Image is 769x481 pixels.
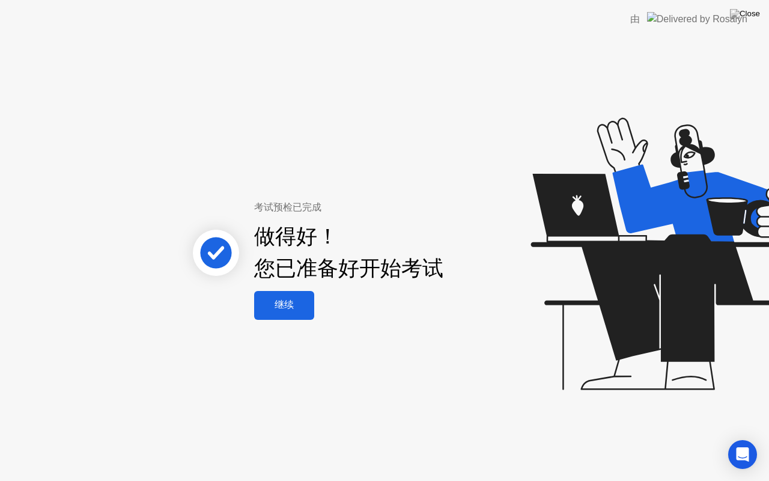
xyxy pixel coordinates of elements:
div: 考试预检已完成 [254,200,502,215]
div: 做得好！ 您已准备好开始考试 [254,221,443,284]
div: 继续 [258,299,311,311]
img: Close [730,9,760,19]
div: Open Intercom Messenger [728,440,757,469]
div: 由 [630,12,640,26]
img: Delivered by Rosalyn [647,12,747,26]
button: 继续 [254,291,314,320]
